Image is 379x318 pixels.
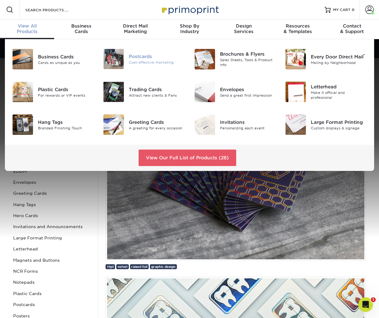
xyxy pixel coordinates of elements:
[162,23,217,34] div: Industry
[38,125,94,131] div: Branded Finishing Touch
[12,79,94,105] a: Plastic Cards Plastic Cards For rewards or VIP events
[333,7,351,13] span: MY CART
[103,82,124,102] img: Trading Cards
[285,79,367,105] a: Letterhead Letterhead Make it official and professional
[271,20,325,39] a: Resources& Templates
[139,150,236,166] a: View Our Full List of Products (28)
[285,49,306,69] img: Every Door Direct Mail
[54,20,108,39] a: BusinessCards
[220,86,276,93] div: Envelopes
[129,125,185,131] div: A greeting for every occasion
[11,255,93,266] a: Magnets and Buttons
[194,79,276,105] a: Envelopes Envelopes Send a great first impression
[130,264,149,269] a: raised foil
[13,114,33,135] img: Hang Tags
[217,20,271,39] a: DesignServices
[11,266,93,277] a: NCR Forms
[195,114,215,135] img: Invitations
[103,114,124,135] img: Greeting Cards
[285,114,306,135] img: Large Format Printing
[311,60,367,65] div: Mailing by Neighborhood
[352,8,355,12] span: 0
[195,82,215,102] img: Envelopes
[325,23,379,34] div: & Support
[220,51,276,57] div: Brochures & Flyers
[195,49,215,69] img: Brochures & Flyers
[271,23,325,34] div: & Templates
[220,125,276,131] div: Personalizing each event
[311,119,367,125] div: Large Format Printing
[38,60,94,65] div: Cards as unique as you
[129,60,185,65] div: Cost-effective marketing
[285,46,367,72] a: Every Door Direct Mail Every Door Direct Mail® Mailing by Neighborhood
[162,23,217,29] span: Shop By
[129,86,185,93] div: Trading Cards
[38,53,94,60] div: Business Cards
[311,125,367,131] div: Custom displays & signage
[38,86,94,93] div: Plastic Cards
[311,83,367,90] div: Letterhead
[162,20,217,39] a: Shop ByIndustry
[131,265,147,268] span: raised foil
[108,23,162,29] span: Direct Mail
[220,119,276,125] div: Invitations
[271,23,325,29] span: Resources
[107,265,114,268] span: 19pt
[38,93,94,98] div: For rewards or VIP events
[217,23,271,29] span: Design
[2,299,52,316] iframe: Google Customer Reviews
[116,264,129,269] a: velvet
[13,49,33,69] img: Business Cards
[11,277,93,288] a: Notepads
[159,3,220,16] img: Primoprint
[371,297,376,302] span: 1
[220,93,276,98] div: Send a great first impression
[11,288,93,299] a: Plastic Cards
[12,46,94,72] a: Business Cards Business Cards Cards as unique as you
[129,119,185,125] div: Greeting Cards
[151,265,176,268] span: graphic design
[325,20,379,39] a: Contact& Support
[25,6,84,13] input: SEARCH PRODUCTS.....
[54,23,108,29] span: Business
[129,93,185,98] div: Attract new clients & Fans
[194,46,276,72] a: Brochures & Flyers Brochures & Flyers Sales Sheets, Tools & Product Info
[108,23,162,34] div: Marketing
[358,297,373,312] iframe: Intercom live chat
[106,264,115,269] a: 19pt
[150,264,177,269] a: graphic design
[103,79,185,105] a: Trading Cards Trading Cards Attract new clients & Fans
[117,265,128,268] span: velvet
[12,112,94,137] a: Hang Tags Hang Tags Branded Finishing Touch
[103,46,185,72] a: Postcards Postcards Cost-effective marketing
[285,82,306,102] img: Letterhead
[11,243,93,254] a: Letterhead
[220,57,276,68] div: Sales Sheets, Tools & Product Info
[194,112,276,137] a: Invitations Invitations Personalizing each event
[13,82,33,102] img: Plastic Cards
[129,53,185,60] div: Postcards
[38,119,94,125] div: Hang Tags
[103,112,185,137] a: Greeting Cards Greeting Cards A greeting for every occasion
[108,20,162,39] a: Direct MailMarketing
[363,53,365,57] sup: ®
[103,49,124,69] img: Postcards
[311,53,367,60] div: Every Door Direct Mail
[11,232,93,243] a: Large Format Printing
[285,112,367,137] a: Large Format Printing Large Format Printing Custom displays & signage
[217,23,271,34] div: Services
[325,23,379,29] span: Contact
[311,90,367,100] div: Make it official and professional
[54,23,108,34] div: Cards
